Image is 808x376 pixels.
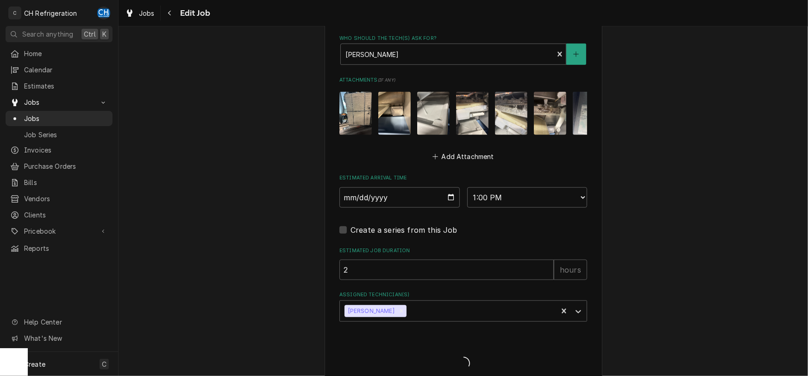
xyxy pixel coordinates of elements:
[339,354,587,374] span: Loading...
[8,6,21,19] div: C
[6,95,113,110] a: Go to Jobs
[339,247,587,280] div: Estimated Job Duration
[339,174,587,182] label: Estimated Arrival Time
[339,247,587,255] label: Estimated Job Duration
[339,76,587,84] label: Attachments
[339,92,372,135] img: JqJlSy2sRCmXbasEhEOo
[6,142,113,158] a: Invoices
[24,333,107,343] span: What's New
[495,92,527,135] img: AoqnZVoSTeTnVdP8U9lO
[6,314,113,330] a: Go to Help Center
[24,243,108,253] span: Reports
[24,210,108,220] span: Clients
[24,145,108,155] span: Invoices
[24,317,107,327] span: Help Center
[534,92,566,135] img: Ppgm9AzESMCmRmidN8lZ
[339,35,587,65] div: Who should the tech(s) ask for?
[351,224,457,236] label: Create a series from this Job
[431,150,496,163] button: Add Attachment
[573,92,605,135] img: McAtZGyaRmaBDAlMPmjv
[573,51,579,57] svg: Create New Contact
[6,331,113,346] a: Go to What's New
[339,174,587,207] div: Estimated Arrival Time
[24,194,108,204] span: Vendors
[24,130,108,140] span: Job Series
[22,29,73,39] span: Search anything
[6,62,113,77] a: Calendar
[6,207,113,223] a: Clients
[339,291,587,321] div: Assigned Technician(s)
[163,6,177,20] button: Navigate back
[6,175,113,190] a: Bills
[24,81,108,91] span: Estimates
[84,29,96,39] span: Ctrl
[6,111,113,126] a: Jobs
[6,127,113,142] a: Job Series
[102,29,106,39] span: K
[6,78,113,94] a: Estimates
[24,114,108,123] span: Jobs
[6,223,113,239] a: Go to Pricebook
[24,360,45,368] span: Create
[339,35,587,42] label: Who should the tech(s) ask for?
[24,178,108,187] span: Bills
[97,6,110,19] div: Chris Hiraga's Avatar
[24,65,108,75] span: Calendar
[456,92,489,135] img: Yyn8bz0lRoOh3EGQmpbq
[24,49,108,58] span: Home
[378,92,411,135] img: Ot2bMA25TSegh8vuaCwF
[97,6,110,19] div: CH
[177,7,210,19] span: Edit Job
[339,187,460,208] input: Date
[24,161,108,171] span: Purchase Orders
[139,8,155,18] span: Jobs
[24,226,94,236] span: Pricebook
[344,305,396,317] div: [PERSON_NAME]
[396,305,407,317] div: Remove Steven Hiraga
[339,76,587,163] div: Attachments
[566,44,586,65] button: Create New Contact
[6,46,113,61] a: Home
[121,6,158,21] a: Jobs
[24,8,77,18] div: CH Refrigeration
[339,291,587,299] label: Assigned Technician(s)
[467,187,588,208] select: Time Select
[6,241,113,256] a: Reports
[6,26,113,42] button: Search anythingCtrlK
[102,359,106,369] span: C
[24,97,94,107] span: Jobs
[378,77,395,83] span: ( if any )
[6,159,113,174] a: Purchase Orders
[554,260,587,280] div: hours
[6,191,113,206] a: Vendors
[417,92,450,135] img: tO8qYqg1QRCCm7IiY66i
